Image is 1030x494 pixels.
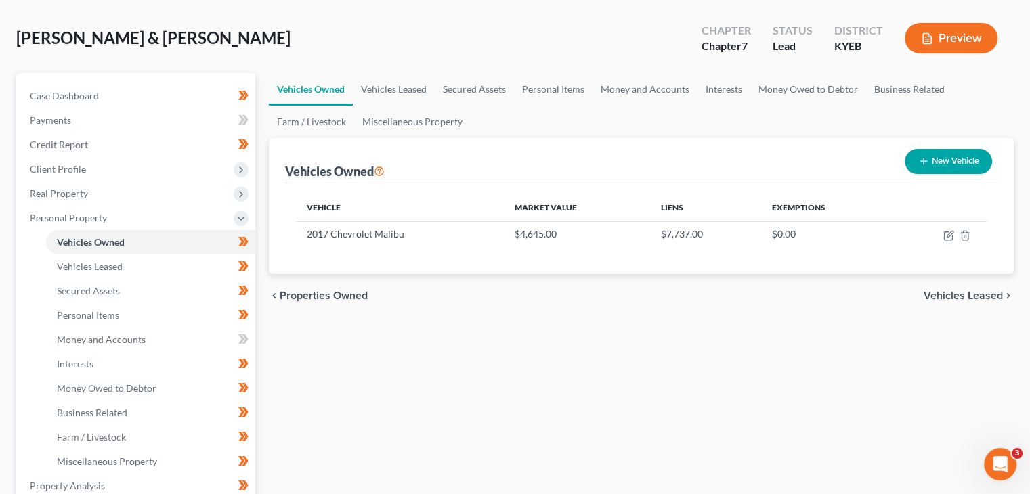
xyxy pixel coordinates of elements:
a: Personal Items [46,303,255,328]
a: Secured Assets [46,279,255,303]
td: $7,737.00 [650,221,761,247]
span: Payments [30,114,71,126]
a: Vehicles Owned [269,73,353,106]
span: Money and Accounts [57,334,146,345]
span: [PERSON_NAME] & [PERSON_NAME] [16,28,291,47]
span: Miscellaneous Property [57,455,157,467]
a: Vehicles Leased [353,73,435,106]
th: Market Value [504,194,650,221]
span: Vehicles Leased [924,290,1003,301]
a: Case Dashboard [19,84,255,108]
span: 7 [742,39,748,52]
button: New Vehicle [905,149,992,174]
span: Money Owed to Debtor [57,382,156,394]
a: Personal Items [514,73,593,106]
i: chevron_right [1003,290,1014,301]
a: Secured Assets [435,73,514,106]
span: Vehicles Owned [57,236,125,248]
a: Miscellaneous Property [46,449,255,474]
a: Vehicles Owned [46,230,255,254]
th: Vehicle [296,194,504,221]
a: Business Related [866,73,953,106]
a: Money Owed to Debtor [46,376,255,401]
button: Preview [905,23,997,53]
a: Vehicles Leased [46,254,255,279]
a: Interests [46,352,255,376]
a: Credit Report [19,133,255,157]
td: 2017 Chevrolet Malibu [296,221,504,247]
td: $4,645.00 [504,221,650,247]
span: Client Profile [30,163,86,175]
a: Farm / Livestock [269,106,354,138]
span: Case Dashboard [30,90,99,102]
span: Properties Owned [280,290,368,301]
button: Vehicles Leased chevron_right [924,290,1014,301]
a: Payments [19,108,255,133]
span: Credit Report [30,139,88,150]
div: Chapter [702,39,751,54]
td: $0.00 [761,221,892,247]
a: Business Related [46,401,255,425]
span: Business Related [57,407,127,418]
div: Chapter [702,23,751,39]
th: Liens [650,194,761,221]
div: KYEB [834,39,883,54]
a: Money and Accounts [46,328,255,352]
a: Money and Accounts [593,73,698,106]
span: 3 [1012,448,1023,459]
span: Personal Items [57,309,119,321]
div: District [834,23,883,39]
iframe: Intercom live chat [984,448,1016,480]
span: Real Property [30,187,88,199]
span: Secured Assets [57,285,120,296]
i: chevron_left [269,290,280,301]
a: Miscellaneous Property [354,106,471,138]
span: Property Analysis [30,480,105,491]
div: Vehicles Owned [285,163,385,179]
a: Farm / Livestock [46,425,255,449]
div: Lead [773,39,813,54]
span: Vehicles Leased [57,261,123,272]
span: Personal Property [30,212,107,223]
button: chevron_left Properties Owned [269,290,368,301]
th: Exemptions [761,194,892,221]
a: Money Owed to Debtor [750,73,866,106]
span: Interests [57,358,93,369]
a: Interests [698,73,750,106]
span: Farm / Livestock [57,431,126,443]
div: Status [773,23,813,39]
